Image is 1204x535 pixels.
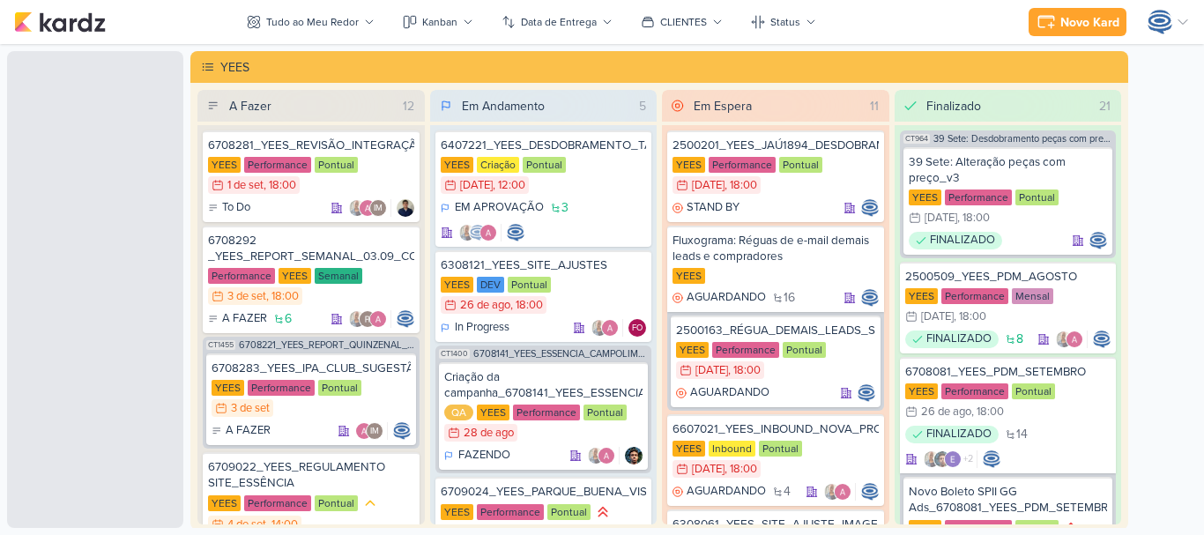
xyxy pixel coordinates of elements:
[673,421,879,437] div: 6607021_YEES_INBOUND_NOVA_PROPOSTA_RÉGUA_NOVOS_LEADS
[348,310,366,328] img: Iara Santos
[279,268,311,284] div: YEES
[725,464,757,475] div: , 18:00
[208,310,267,328] div: A FAZER
[441,257,647,273] div: 6308121_YEES_SITE_AJUSTES
[285,313,292,325] span: 6
[464,427,514,439] div: 28 de ago
[933,450,951,468] img: Nelito Junior
[493,180,525,191] div: , 12:00
[673,233,879,264] div: Fluxograma: Réguas de e-mail demais leads e compradores
[834,483,851,501] img: Alessandra Gomes
[444,447,510,464] div: FAZENDO
[212,360,411,376] div: 6708283_YEES_IPA_CLUB_SUGESTÃO_NOVA_ESTRATÉGIA
[208,137,414,153] div: 6708281_YEES_REVISÃO_INTEGRAÇÃO_MORADA
[1029,8,1126,36] button: Novo Kard
[222,199,250,217] p: To Do
[933,134,1113,144] span: 39 Sete: Desdobramento peças com preço
[1092,97,1118,115] div: 21
[676,323,875,338] div: 2500163_RÉGUA_DEMAIS_LEADS_SÃO_PAULO
[206,340,235,350] span: CT1455
[212,422,271,440] div: A FAZER
[462,97,545,115] div: Em Andamento
[690,384,769,402] p: AGUARDANDO
[208,268,275,284] div: Performance
[393,422,411,440] img: Caroline Traven De Andrade
[673,516,879,532] div: 6308061_YEES_SITE_AJUSTE_IMAGEM_THUMB
[439,349,470,359] span: CT1400
[587,447,605,464] img: Iara Santos
[759,441,802,457] div: Pontual
[945,189,1012,205] div: Performance
[222,310,267,328] p: A FAZER
[1089,232,1107,249] div: Responsável: Caroline Traven De Andrade
[673,268,705,284] div: YEES
[921,311,954,323] div: [DATE]
[587,447,620,464] div: Colaboradores: Iara Santos, Alessandra Gomes
[728,365,761,376] div: , 18:00
[547,504,591,520] div: Pontual
[957,212,990,224] div: , 18:00
[784,486,791,498] span: 4
[583,405,627,420] div: Pontual
[909,154,1108,186] div: 39 Sete: Alteração peças com preço_v3
[208,459,414,491] div: 6709022_YEES_REGULAMENTO SITE_ESSÊNCIA
[823,483,856,501] div: Colaboradores: Iara Santos, Alessandra Gomes
[925,212,957,224] div: [DATE]
[779,157,822,173] div: Pontual
[220,58,1123,77] div: YEES
[673,441,705,457] div: YEES
[687,289,766,307] p: AGUARDANDO
[632,97,653,115] div: 5
[208,495,241,511] div: YEES
[625,447,643,464] div: Responsável: Nelito Junior
[397,310,414,328] img: Caroline Traven De Andrade
[861,483,879,501] img: Caroline Traven De Andrade
[905,269,1111,285] div: 2500509_YEES_PDM_AGOSTO
[441,504,473,520] div: YEES
[458,224,476,241] img: Iara Santos
[725,180,757,191] div: , 18:00
[1148,10,1172,34] img: Caroline Traven De Andrade
[348,310,391,328] div: Colaboradores: Iara Santos, Rafael Dornelles, Alessandra Gomes
[1066,331,1083,348] img: Alessandra Gomes
[905,331,999,348] div: FINALIZADO
[315,157,358,173] div: Pontual
[941,288,1008,304] div: Performance
[1055,331,1073,348] img: Iara Santos
[369,199,387,217] div: Isabella Machado Guimarães
[905,426,999,443] div: FINALIZADO
[694,97,752,115] div: Em Espera
[695,365,728,376] div: [DATE]
[355,422,373,440] img: Alessandra Gomes
[687,483,766,501] p: AGUARDANDO
[248,380,315,396] div: Performance
[227,180,264,191] div: 1 de set
[632,324,643,333] p: FO
[366,422,383,440] div: Isabella Machado Guimarães
[905,364,1111,380] div: 6708081_YEES_PDM_SETEMBRO
[266,519,298,531] div: , 14:00
[861,199,879,217] img: Caroline Traven De Andrade
[508,277,551,293] div: Pontual
[923,450,940,468] img: Iara Santos
[361,494,379,512] div: Prioridade Média
[510,300,543,311] div: , 18:00
[441,157,473,173] div: YEES
[861,289,879,307] div: Responsável: Caroline Traven De Andrade
[673,289,766,307] div: AGUARDANDO
[673,137,879,153] div: 2500201_YEES_JAÚ1894_DESDOBRAMENTO_CRIATIVOS_V1
[926,97,981,115] div: Finalizado
[397,199,414,217] div: Responsável: Levy Pessoa
[460,180,493,191] div: [DATE]
[926,331,992,348] p: FINALIZADO
[909,484,1108,516] div: Novo Boleto SPII GG Ads_6708081_YEES_PDM_SETEMBRO
[441,277,473,293] div: YEES
[1089,232,1107,249] img: Caroline Traven De Andrade
[359,199,376,217] img: Alessandra Gomes
[983,450,1000,468] img: Caroline Traven De Andrade
[628,319,646,337] div: Fabio Oliveira
[784,292,795,304] span: 16
[477,504,544,520] div: Performance
[477,405,509,420] div: YEES
[374,204,383,213] p: IM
